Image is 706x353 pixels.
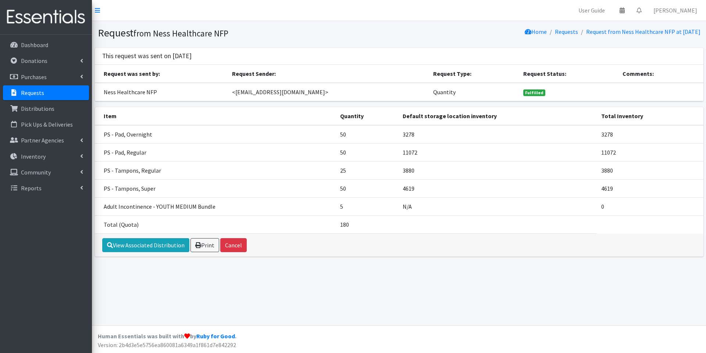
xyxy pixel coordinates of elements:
td: 4619 [597,179,703,197]
td: 5 [336,197,398,215]
a: Community [3,165,89,180]
p: Distributions [21,105,54,112]
td: Total (Quota) [95,215,336,233]
th: Default storage location inventory [398,107,597,125]
td: 3278 [398,125,597,144]
td: 180 [336,215,398,233]
td: 11072 [398,143,597,161]
a: User Guide [573,3,611,18]
th: Request Type: [429,65,519,83]
th: Request Status: [519,65,618,83]
td: Adult Incontinence - YOUTH MEDIUM Bundle [95,197,336,215]
a: Donations [3,53,89,68]
th: Item [95,107,336,125]
h1: Request [98,27,396,39]
button: Cancel [220,238,247,252]
h3: This request was sent on [DATE] [102,52,192,60]
small: from Ness Healthcare NFP [133,28,228,39]
p: Pick Ups & Deliveries [21,121,73,128]
td: <[EMAIL_ADDRESS][DOMAIN_NAME]> [228,83,429,101]
p: Donations [21,57,47,64]
p: Partner Agencies [21,137,64,144]
span: Version: 2b4d3e5e5756ea860081a6349a1f861d7e842292 [98,341,236,349]
td: 0 [597,197,703,215]
a: [PERSON_NAME] [648,3,703,18]
td: PS - Pad, Regular [95,143,336,161]
a: Home [525,28,547,35]
img: HumanEssentials [3,5,89,29]
td: 4619 [398,179,597,197]
td: 50 [336,179,398,197]
td: 50 [336,125,398,144]
td: 3880 [597,161,703,179]
td: 50 [336,143,398,161]
a: Ruby for Good [196,332,235,340]
a: View Associated Distribution [102,238,189,252]
td: PS - Pad, Overnight [95,125,336,144]
strong: Human Essentials was built with by . [98,332,236,340]
td: PS - Tampons, Regular [95,161,336,179]
td: 25 [336,161,398,179]
th: Total Inventory [597,107,703,125]
td: N/A [398,197,597,215]
a: Request from Ness Healthcare NFP at [DATE] [586,28,700,35]
a: Distributions [3,101,89,116]
a: Print [190,238,219,252]
a: Inventory [3,149,89,164]
a: Requests [555,28,578,35]
th: Comments: [618,65,703,83]
a: Partner Agencies [3,133,89,148]
td: Ness Healthcare NFP [95,83,228,101]
td: PS - Tampons, Super [95,179,336,197]
th: Request was sent by: [95,65,228,83]
p: Community [21,169,51,176]
a: Pick Ups & Deliveries [3,117,89,132]
a: Requests [3,85,89,100]
p: Inventory [21,153,46,160]
p: Dashboard [21,41,48,49]
td: 3278 [597,125,703,144]
p: Reports [21,184,42,192]
td: 3880 [398,161,597,179]
td: 11072 [597,143,703,161]
th: Request Sender: [228,65,429,83]
span: Fulfilled [523,89,545,96]
p: Purchases [21,73,47,81]
a: Reports [3,181,89,195]
a: Purchases [3,70,89,84]
p: Requests [21,89,44,96]
a: Dashboard [3,38,89,52]
th: Quantity [336,107,398,125]
td: Quantity [429,83,519,101]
